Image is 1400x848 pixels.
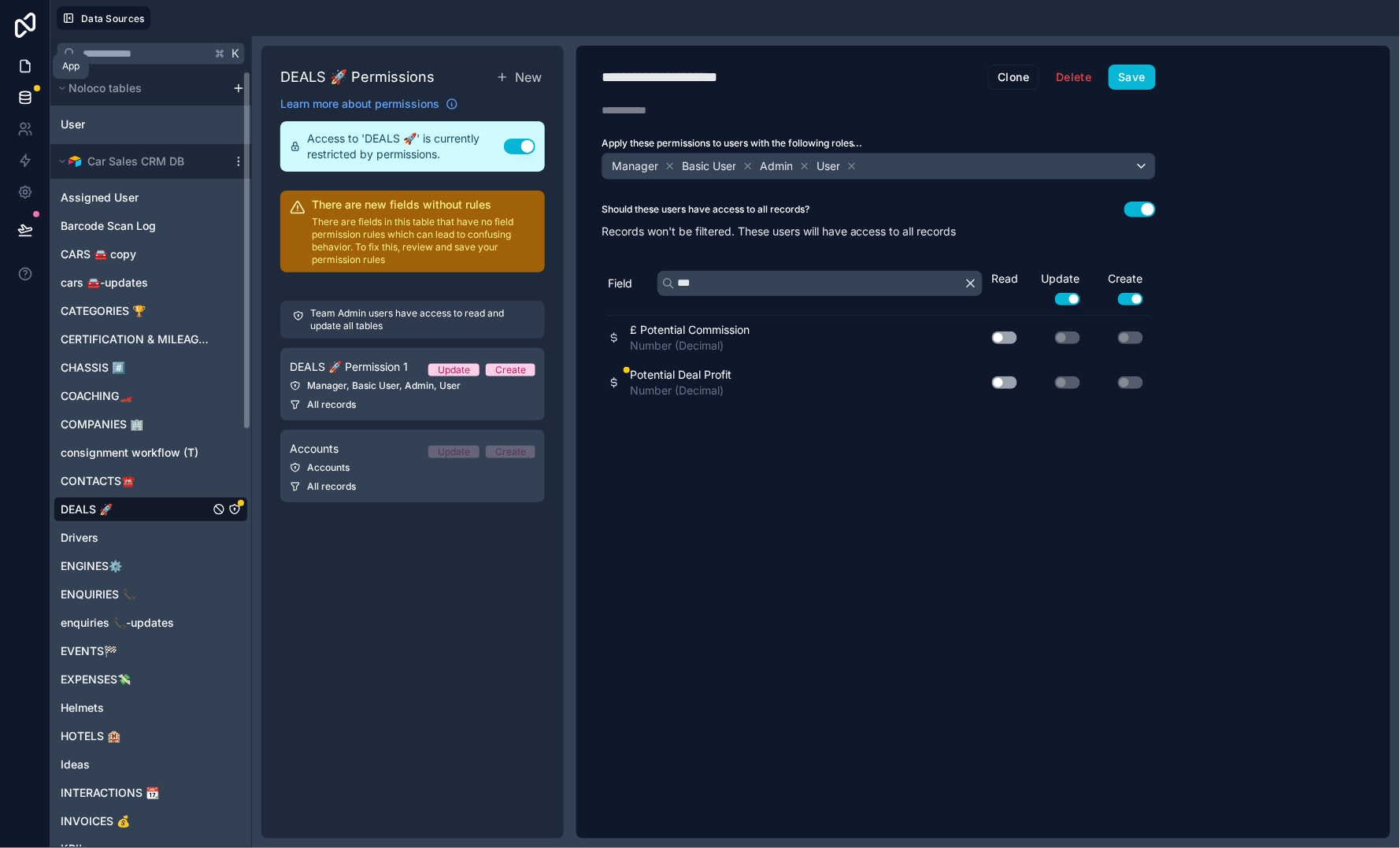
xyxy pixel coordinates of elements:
[290,461,535,474] div: Accounts
[61,275,148,291] span: cars 🚘-updates
[61,615,174,631] span: enquiries 📞-updates
[992,271,1024,287] div: Read
[54,383,248,409] div: COACHING🏎️
[54,270,248,295] div: cars 🚘-updates
[54,112,248,137] div: User
[988,65,1040,90] button: Clone
[280,348,545,420] a: DEALS 🚀 Permission 1UpdateCreateManager, Basic User, Admin, UserAll records
[54,298,248,324] div: CATEGORIES 🏆
[312,216,535,266] p: There are fields in this table that have no field permission rules which can lead to confusing be...
[54,497,248,522] div: DEALS 🚀
[81,13,145,24] span: Data Sources
[54,809,248,834] div: INVOICES 💰
[54,639,248,664] div: EVENTS🏁
[1087,271,1150,306] div: Create
[54,610,248,635] div: enquiries 📞-updates
[54,780,248,805] div: INTERACTIONS 📆
[61,417,143,432] span: COMPANIES 🏢
[61,558,122,574] span: ENGINES⚙️
[54,327,248,352] div: CERTIFICATION & MILEAGE 📄
[817,158,840,174] span: User
[290,359,408,375] span: DEALS 🚀 Permission 1
[630,322,750,338] span: £ Potential Commission
[61,587,135,602] span: ENQUIRIES 📞
[61,246,136,262] span: CARS 🚘 copy
[602,224,1156,239] p: Records won't be filtered. These users will have access to all records
[69,155,81,168] img: Airtable Logo
[57,6,150,30] button: Data Sources
[54,695,248,720] div: Helmets
[61,530,98,546] span: Drivers
[54,667,248,692] div: EXPENSES💸
[54,724,248,749] div: HOTELS 🏨
[630,383,731,398] span: Number (Decimal)
[280,430,545,502] a: AccountsUpdateCreateAccountsAll records
[54,440,248,465] div: consignment workflow (T)
[307,398,356,411] span: All records
[54,752,248,777] div: Ideas
[54,150,226,172] button: Airtable LogoCar Sales CRM DB
[307,131,504,162] span: Access to 'DEALS 🚀' is currently restricted by permissions.
[54,468,248,494] div: CONTACTS☎️
[69,80,142,96] span: Noloco tables
[1046,65,1102,90] button: Delete
[61,190,139,206] span: Assigned User
[682,158,736,174] span: Basic User
[54,582,248,607] div: ENQUIRIES 📞
[608,276,632,291] span: Field
[54,525,248,550] div: Drivers
[493,65,545,90] button: New
[61,117,85,132] span: User
[280,66,435,88] h1: DEALS 🚀 Permissions
[61,672,131,687] span: EXPENSES💸
[61,728,120,744] span: HOTELS 🏨
[50,71,251,847] div: scrollable content
[62,61,80,73] div: App
[230,48,241,59] span: K
[61,331,209,347] span: CERTIFICATION & MILEAGE 📄
[61,360,125,376] span: CHASSIS #️⃣
[438,364,470,376] div: Update
[602,137,1156,150] label: Apply these permissions to users with the following roles...
[61,218,156,234] span: Barcode Scan Log
[495,364,526,376] div: Create
[61,643,117,659] span: EVENTS🏁
[54,185,248,210] div: Assigned User
[602,153,1156,180] button: ManagerBasic UserAdminUser
[312,197,535,213] h2: There are new fields without rules
[61,757,90,772] span: Ideas
[61,700,104,716] span: Helmets
[495,446,526,458] div: Create
[630,338,750,354] span: Number (Decimal)
[61,813,130,829] span: INVOICES 💰
[61,388,132,404] span: COACHING🏎️
[602,203,809,216] label: Should these users have access to all records?
[61,502,113,517] span: DEALS 🚀
[310,307,532,332] p: Team Admin users have access to read and update all tables
[280,96,439,112] span: Learn more about permissions
[438,446,470,458] div: Update
[630,367,731,383] span: Potential Deal Profit
[290,380,535,392] div: Manager, Basic User, Admin, User
[54,213,248,239] div: Barcode Scan Log
[61,303,146,319] span: CATEGORIES 🏆
[760,158,793,174] span: Admin
[1109,65,1156,90] button: Save
[280,96,458,112] a: Learn more about permissions
[54,412,248,437] div: COMPANIES 🏢
[61,445,198,461] span: consignment workflow (T)
[290,441,339,457] span: Accounts
[307,480,356,493] span: All records
[54,77,226,99] button: Noloco tables
[61,785,159,801] span: INTERACTIONS 📆
[515,68,542,87] span: New
[54,355,248,380] div: CHASSIS #️⃣
[1024,271,1087,306] div: Update
[87,154,184,169] span: Car Sales CRM DB
[54,554,248,579] div: ENGINES⚙️
[54,242,248,267] div: CARS 🚘 copy
[612,158,658,174] span: Manager
[61,473,135,489] span: CONTACTS☎️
